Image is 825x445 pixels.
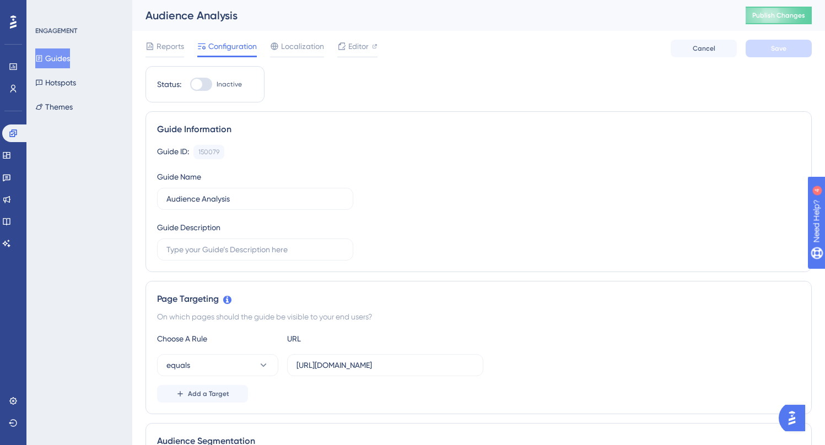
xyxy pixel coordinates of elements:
button: equals [157,354,278,376]
iframe: UserGuiding AI Assistant Launcher [779,401,812,435]
input: Type your Guide’s Description here [166,243,344,256]
div: Guide Information [157,123,800,136]
button: Hotspots [35,73,76,93]
button: Themes [35,97,73,117]
div: 4 [77,6,80,14]
button: Cancel [671,40,737,57]
div: Guide ID: [157,145,189,159]
button: Save [746,40,812,57]
span: Reports [157,40,184,53]
span: Editor [348,40,369,53]
span: Inactive [217,80,242,89]
div: ENGAGEMENT [35,26,77,35]
span: Need Help? [26,3,69,16]
input: Type your Guide’s Name here [166,193,344,205]
button: Publish Changes [746,7,812,24]
span: Localization [281,40,324,53]
div: URL [287,332,408,345]
div: On which pages should the guide be visible to your end users? [157,310,800,323]
button: Add a Target [157,385,248,403]
div: Status: [157,78,181,91]
div: Page Targeting [157,292,800,306]
span: Save [771,44,786,53]
div: Guide Description [157,221,220,234]
div: Audience Analysis [145,8,718,23]
button: Guides [35,48,70,68]
span: Cancel [693,44,715,53]
span: Publish Changes [752,11,805,20]
div: 150079 [198,148,219,156]
span: Configuration [208,40,257,53]
div: Choose A Rule [157,332,278,345]
input: yourwebsite.com/path [296,359,474,371]
span: equals [166,359,190,372]
span: Add a Target [188,389,229,398]
div: Guide Name [157,170,201,183]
